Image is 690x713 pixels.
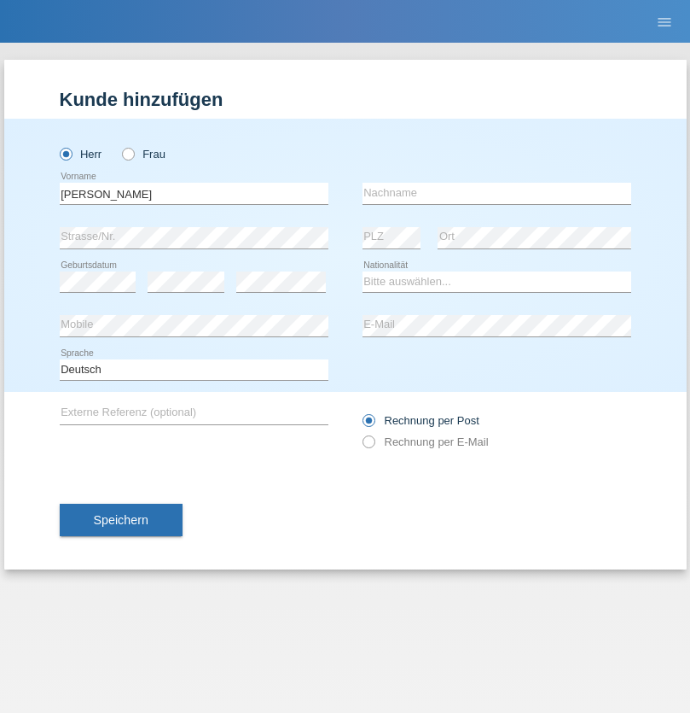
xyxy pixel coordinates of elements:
[647,16,681,26] a: menu
[656,14,673,31] i: menu
[362,435,374,457] input: Rechnung per E-Mail
[60,89,631,110] h1: Kunde hinzufügen
[94,513,148,527] span: Speichern
[362,414,479,427] label: Rechnung per Post
[60,504,183,536] button: Speichern
[122,148,133,159] input: Frau
[362,435,489,448] label: Rechnung per E-Mail
[122,148,165,161] label: Frau
[60,148,71,159] input: Herr
[362,414,374,435] input: Rechnung per Post
[60,148,102,161] label: Herr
